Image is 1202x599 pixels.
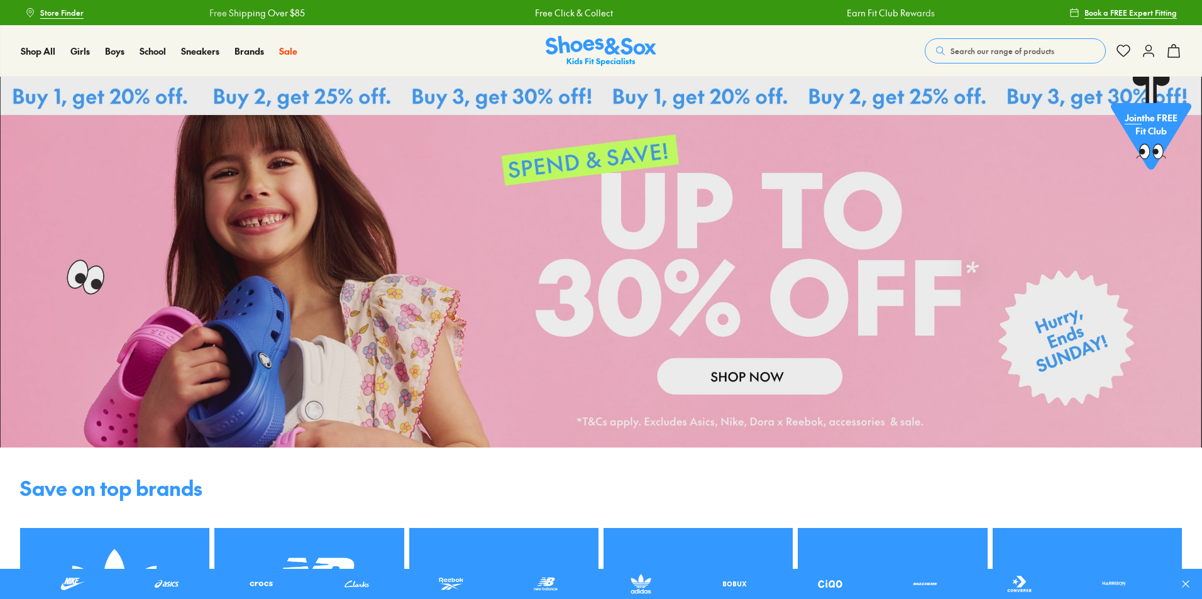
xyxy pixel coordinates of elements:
[1069,1,1177,24] a: Book a FREE Expert Fitting
[546,36,656,67] img: SNS_Logo_Responsive.svg
[21,45,55,58] a: Shop All
[181,45,219,58] a: Sneakers
[925,38,1106,63] button: Search our range of products
[234,45,264,57] span: Brands
[1111,101,1191,148] p: the FREE Fit Club
[70,45,90,58] a: Girls
[1084,7,1177,18] span: Book a FREE Expert Fitting
[140,45,166,57] span: School
[1111,76,1191,177] a: Jointhe FREE Fit Club
[208,6,304,19] a: Free Shipping Over $85
[105,45,124,57] span: Boys
[70,45,90,57] span: Girls
[534,6,612,19] a: Free Click & Collect
[140,45,166,58] a: School
[546,36,656,67] a: Shoes & Sox
[279,45,297,57] span: Sale
[234,45,264,58] a: Brands
[1125,111,1142,124] span: Join
[40,7,84,18] span: Store Finder
[279,45,297,58] a: Sale
[846,6,934,19] a: Earn Fit Club Rewards
[951,45,1054,57] span: Search our range of products
[25,1,84,24] a: Store Finder
[21,45,55,57] span: Shop All
[105,45,124,58] a: Boys
[181,45,219,57] span: Sneakers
